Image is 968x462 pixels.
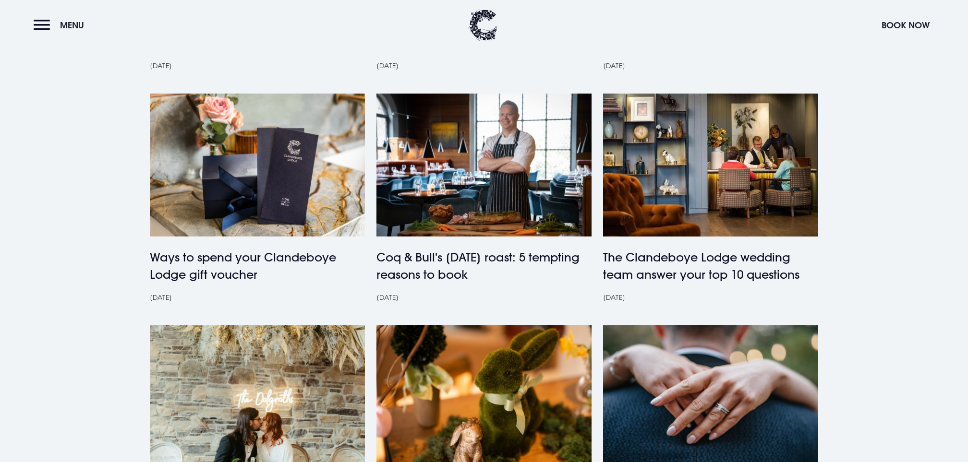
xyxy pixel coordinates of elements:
[150,249,365,283] h4: Ways to spend your Clandeboye Lodge gift voucher
[376,61,592,70] div: [DATE]
[376,94,592,237] img: Sunday roast in Northern Ireland
[150,94,365,301] a: Hotel Gift Vouchers Northern Ireland Ways to spend your Clandeboye Lodge gift voucher [DATE]
[376,94,592,301] a: Sunday roast in Northern Ireland Coq & Bull's [DATE] roast: 5 tempting reasons to book [DATE]
[603,61,818,70] div: [DATE]
[603,293,818,301] div: [DATE]
[877,15,934,36] button: Book Now
[603,94,818,237] img: Clandeboye Lodge wedding
[469,10,497,41] img: Clandeboye Lodge
[150,293,365,301] div: [DATE]
[603,94,818,301] a: Clandeboye Lodge wedding The Clandeboye Lodge wedding team answer your top 10 questions [DATE]
[376,293,592,301] div: [DATE]
[150,94,365,237] img: Hotel Gift Vouchers Northern Ireland
[376,249,592,283] h4: Coq & Bull's [DATE] roast: 5 tempting reasons to book
[603,249,818,283] h4: The Clandeboye Lodge wedding team answer your top 10 questions
[150,61,365,70] div: [DATE]
[60,20,84,31] span: Menu
[34,15,89,36] button: Menu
